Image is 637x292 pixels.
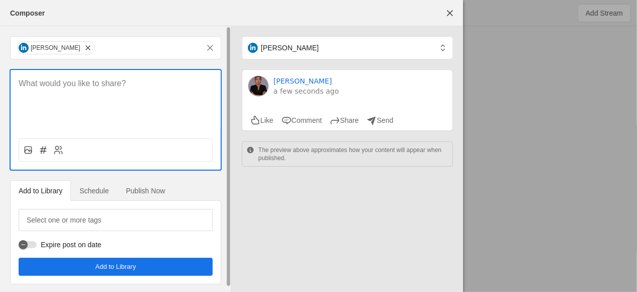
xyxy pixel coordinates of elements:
div: Composer [10,8,45,18]
li: Send [367,115,394,125]
mat-label: Select one or more tags [27,214,102,226]
li: Comment [282,115,322,125]
li: Like [250,115,274,125]
li: Share [330,115,358,125]
a: a few seconds ago [274,86,339,96]
button: Add to Library [19,258,213,276]
button: Remove all [201,39,219,57]
div: [PERSON_NAME] [31,44,80,52]
span: Publish Now [126,187,165,194]
span: Add to Library [96,262,136,272]
a: [PERSON_NAME] [274,76,332,86]
span: Add to Library [19,187,62,194]
label: Expire post on date [37,240,102,250]
img: cache [248,76,268,96]
p: The preview above approximates how your content will appear when published. [258,146,448,162]
span: [PERSON_NAME] [261,43,319,53]
span: Schedule [79,187,109,194]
